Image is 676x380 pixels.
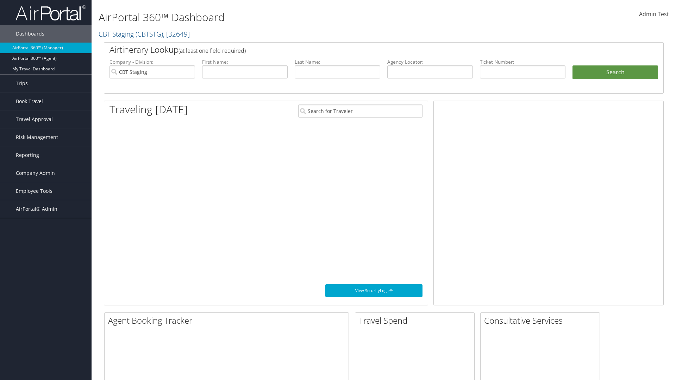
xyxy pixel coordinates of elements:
h2: Agent Booking Tracker [108,315,349,327]
a: Admin Test [639,4,669,25]
span: Travel Approval [16,110,53,128]
span: ( CBTSTG ) [136,29,163,39]
span: Dashboards [16,25,44,43]
label: Agency Locator: [387,58,473,65]
h2: Consultative Services [484,315,600,327]
label: Ticket Number: [480,58,565,65]
span: Risk Management [16,128,58,146]
input: Search for Traveler [298,104,423,118]
span: Trips [16,75,28,92]
span: Reporting [16,146,39,164]
button: Search [572,65,658,80]
h2: Airtinerary Lookup [109,44,612,56]
label: Company - Division: [109,58,195,65]
span: Company Admin [16,164,55,182]
a: View SecurityLogic® [325,284,423,297]
span: , [ 32649 ] [163,29,190,39]
span: Employee Tools [16,182,52,200]
span: AirPortal® Admin [16,200,57,218]
h2: Travel Spend [359,315,474,327]
span: Admin Test [639,10,669,18]
span: Book Travel [16,93,43,110]
span: (at least one field required) [179,47,246,55]
a: CBT Staging [99,29,190,39]
label: First Name: [202,58,288,65]
label: Last Name: [295,58,380,65]
h1: AirPortal 360™ Dashboard [99,10,479,25]
img: airportal-logo.png [15,5,86,21]
h1: Traveling [DATE] [109,102,188,117]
